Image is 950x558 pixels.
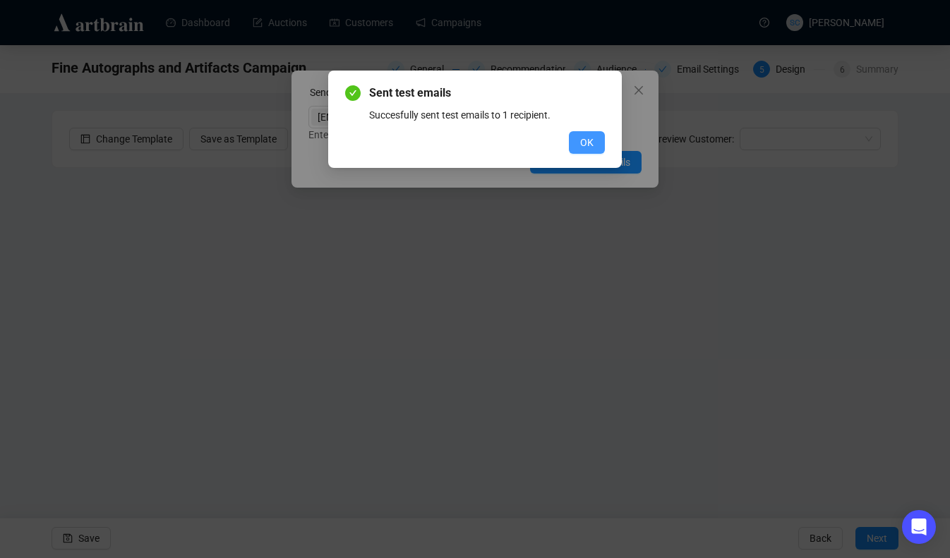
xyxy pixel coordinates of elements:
div: Succesfully sent test emails to 1 recipient. [369,107,605,123]
span: Sent test emails [369,85,605,102]
div: Open Intercom Messenger [902,510,936,544]
span: OK [580,135,594,150]
button: OK [569,131,605,154]
span: check-circle [345,85,361,101]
